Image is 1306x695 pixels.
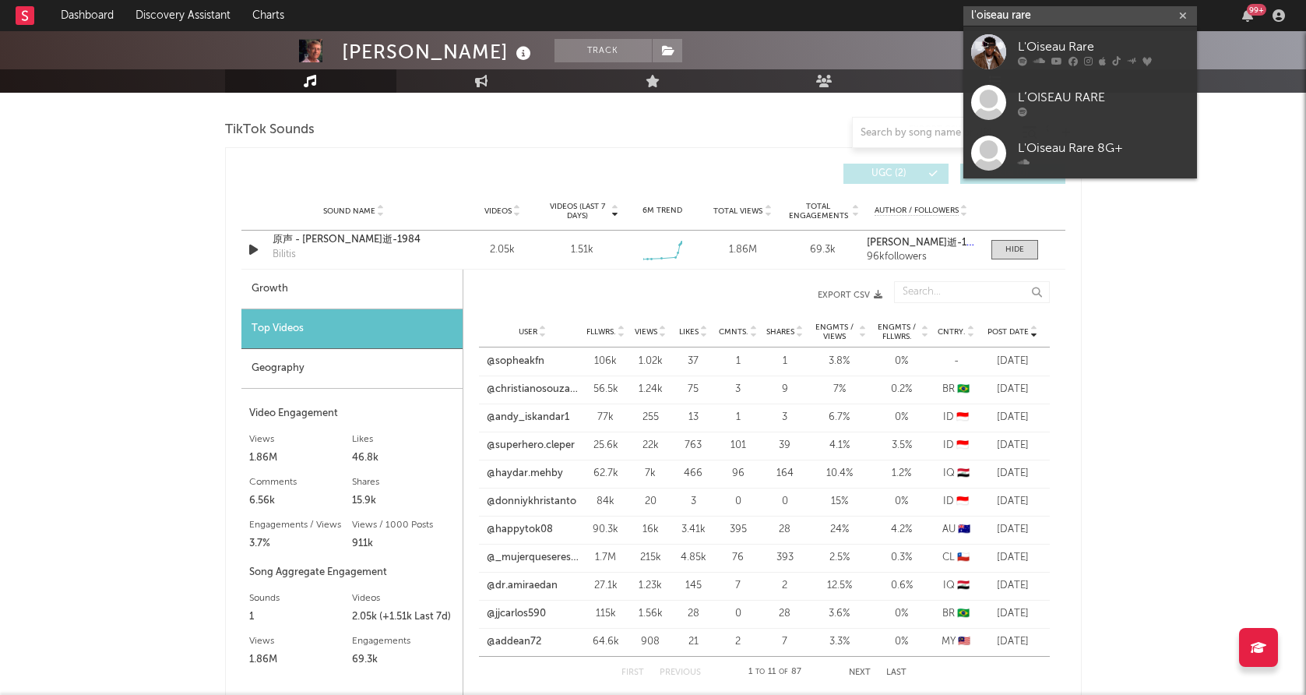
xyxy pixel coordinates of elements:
a: @jjcarlos590 [487,606,546,622]
div: 1 [249,608,352,626]
div: 255 [633,410,668,425]
div: 0 [719,494,758,510]
span: Likes [679,327,699,337]
div: 84k [586,494,625,510]
div: L'Oiseau Rare [1018,37,1189,56]
div: 22k [633,438,668,453]
div: 3.6 % [812,606,867,622]
div: 0 % [875,606,929,622]
div: 393 [766,550,804,566]
div: 0 % [875,410,929,425]
div: 145 [676,578,711,594]
div: 0 % [875,494,929,510]
div: 39 [766,438,804,453]
div: 4.1 % [812,438,867,453]
div: 1.51k [571,242,593,258]
div: 0 % [875,354,929,369]
div: [PERSON_NAME] [342,39,535,65]
div: 7 [719,578,758,594]
div: 0.3 % [875,550,929,566]
div: ID [937,494,976,510]
div: 12.5 % [812,578,867,594]
div: [DATE] [984,578,1042,594]
div: [DATE] [984,522,1042,538]
div: 215k [633,550,668,566]
div: 77k [586,410,625,425]
a: @donniykhristanto [487,494,576,510]
div: [DATE] [984,410,1042,425]
div: 2.05k (+1.51k Last 7d) [352,608,455,626]
div: Sounds [249,589,352,608]
a: L'Oiseau Rare 8G+ [963,128,1197,178]
div: 3.8 % [812,354,867,369]
div: Views [249,632,352,651]
div: 0 [719,606,758,622]
div: [DATE] [984,606,1042,622]
span: Videos (last 7 days) [546,202,609,220]
a: 原声 - [PERSON_NAME]逝-1984 [273,232,435,248]
span: Fllwrs. [586,327,616,337]
span: 🇮🇩 [956,440,969,450]
div: 1 [719,354,758,369]
div: 7 % [812,382,867,397]
div: 106k [586,354,625,369]
div: 3.3 % [812,634,867,650]
div: 10.4 % [812,466,867,482]
div: BR [937,382,976,397]
div: 6.56k [249,492,352,510]
div: [DATE] [984,438,1042,453]
span: Cmnts. [719,327,748,337]
div: 395 [719,522,758,538]
input: Search by song name or URL [853,127,1017,139]
div: Comments [249,473,352,492]
div: IQ [937,578,976,594]
div: - [937,354,976,369]
button: Track [554,39,652,62]
div: 69.3k [787,242,859,258]
div: 75 [676,382,711,397]
span: 🇲🇾 [958,637,970,647]
span: Author / Followers [875,206,959,216]
div: Videos [352,589,455,608]
div: 96 [719,466,758,482]
div: L'Oiseau Rare 8G+ [1018,139,1189,157]
div: Geography [241,349,463,389]
a: @addean72 [487,634,541,650]
a: @superhero.cleper [487,438,575,453]
div: 15 % [812,494,867,510]
div: 1.24k [633,382,668,397]
span: 🇦🇺 [958,524,970,534]
div: 763 [676,438,711,453]
div: 1.86M [249,651,352,669]
span: Total Engagements [787,202,850,220]
div: 64.6k [586,634,625,650]
div: MY [937,634,976,650]
div: Bilitis [273,247,296,263]
button: Previous [660,669,701,677]
div: 908 [633,634,668,650]
div: Shares [352,473,455,492]
a: @haydar.mehby [487,466,563,482]
div: 2 [719,634,758,650]
input: Search for artists [963,6,1197,26]
button: Official(0) [960,164,1065,184]
button: First [621,669,644,677]
span: Engmts / Fllwrs. [875,323,920,341]
div: ID [937,410,976,425]
span: Engmts / Views [812,323,857,341]
div: 25.6k [586,438,625,453]
div: 28 [766,606,804,622]
div: 1.7M [586,550,625,566]
div: 7k [633,466,668,482]
div: 3 [719,382,758,397]
div: Engagements [352,632,455,651]
span: Sound Name [323,206,375,216]
div: 1.56k [633,606,668,622]
span: to [755,669,765,676]
span: of [779,669,788,676]
div: 96k followers [867,252,975,263]
button: Last [886,669,906,677]
span: 🇮🇶 [957,580,970,591]
button: Export CSV [495,291,882,300]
